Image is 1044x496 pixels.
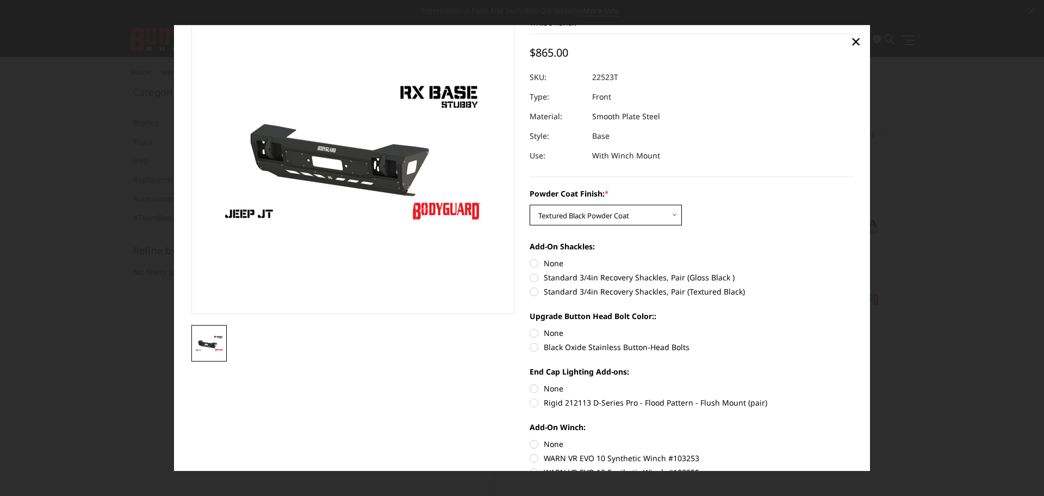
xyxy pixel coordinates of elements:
label: WARN VR EVO 10 Synthetic Winch #103253 [530,452,853,464]
dd: With Winch Mount [592,146,660,166]
label: End Cap Lighting Add-ons: [530,366,853,377]
dt: Type: [530,87,584,107]
dd: Smooth Plate Steel [592,107,660,126]
dt: SKU: [530,68,584,87]
dt: Style: [530,126,584,146]
dd: Front [592,87,611,107]
label: WARN VR EVO 12 Synthetic Winch #103255 [530,467,853,478]
dd: Base [592,126,610,146]
label: Add-On Shackles: [530,241,853,252]
img: Jeep JT Gladiator Stubby Front Bumper [195,335,224,351]
a: Write a Review [530,18,577,28]
dt: Use: [530,146,584,166]
label: Rigid 212113 D-Series Pro - Flood Pattern - Flush Mount (pair) [530,397,853,408]
label: None [530,258,853,269]
label: Standard 3/4in Recovery Shackles, Pair (Textured Black) [530,286,853,297]
label: Upgrade Button Head Bolt Color:: [530,310,853,322]
label: Standard 3/4in Recovery Shackles, Pair (Gloss Black ) [530,272,853,283]
label: Black Oxide Stainless Button-Head Bolts [530,341,853,353]
label: None [530,327,853,339]
label: None [530,383,853,394]
span: $865.00 [530,45,568,60]
dd: 22523T [592,68,618,87]
label: Powder Coat Finish: [530,188,853,199]
label: Add-On Winch: [530,421,853,433]
a: Close [847,33,865,50]
label: None [530,438,853,450]
span: × [851,29,861,53]
dt: Material: [530,107,584,126]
